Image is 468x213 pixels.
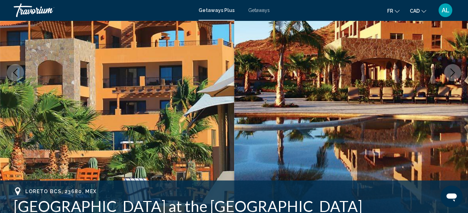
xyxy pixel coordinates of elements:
[437,3,454,17] button: User Menu
[199,8,235,13] a: Getaways Plus
[410,6,426,16] button: Change currency
[25,189,97,194] span: Loreto BCS, 23680, MEX
[441,186,463,208] iframe: Bouton de lancement de la fenêtre de messagerie
[7,64,24,81] button: Previous image
[387,6,400,16] button: Change language
[410,8,420,14] span: CAD
[442,7,450,14] span: AL
[248,8,270,13] a: Getaways
[14,3,192,17] a: Travorium
[387,8,393,14] span: fr
[444,64,461,81] button: Next image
